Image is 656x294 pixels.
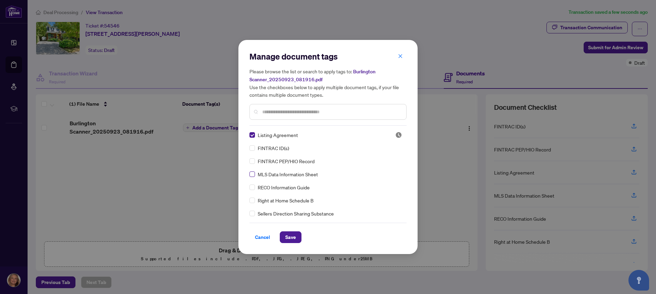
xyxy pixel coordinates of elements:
button: Open asap [628,270,649,291]
span: FINTRAC ID(s) [258,144,289,152]
span: Save [285,232,296,243]
button: Cancel [249,231,276,243]
span: Pending Review [395,132,402,138]
span: Cancel [255,232,270,243]
img: status [395,132,402,138]
span: FINTRAC PEP/HIO Record [258,157,315,165]
span: RECO Information Guide [258,183,310,191]
span: MLS Data Information Sheet [258,170,318,178]
h2: Manage document tags [249,51,407,62]
span: Listing Agreement [258,131,298,139]
h5: Please browse the list or search to apply tags to: Use the checkboxes below to apply multiple doc... [249,67,407,98]
span: Sellers Direction Sharing Substance [258,210,334,217]
button: Save [280,231,301,243]
span: Right at Home Schedule B [258,197,314,204]
span: close [398,54,403,59]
